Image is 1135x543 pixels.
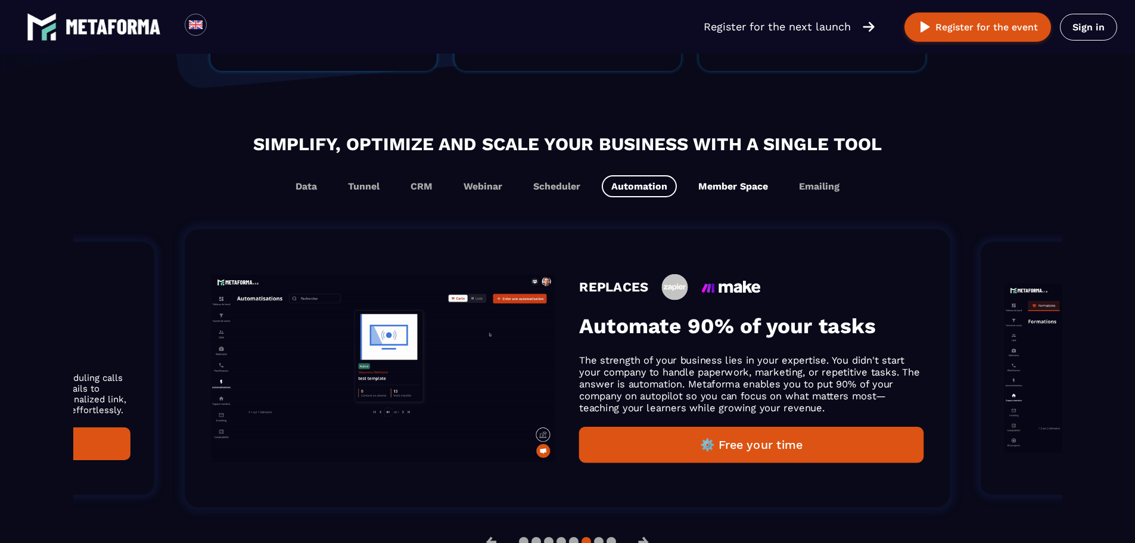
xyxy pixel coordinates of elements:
[579,314,923,339] h3: Automate 90% of your tasks
[602,175,677,197] button: Automation
[33,19,58,29] div: v 4.0.25
[704,18,851,35] p: Register for the next launch
[454,175,512,197] button: Webinar
[27,12,57,42] img: logo
[286,175,326,197] button: Data
[85,131,1050,157] h2: Simplify, optimize and scale your business with a single tool
[689,175,778,197] button: Member Space
[73,209,1062,528] section: Gallery
[135,69,145,79] img: tab_keywords_by_traffic_grey.svg
[66,19,161,35] img: logo
[579,279,649,294] h4: REPLACES
[48,69,58,79] img: tab_domain_overview_orange.svg
[918,20,932,35] img: play
[662,274,689,300] img: icon
[524,175,590,197] button: Scheduler
[579,355,923,414] p: The strength of your business lies in your expertise. You didn't start your company to handle pap...
[212,275,556,462] img: gif
[19,19,29,29] img: logo_orange.svg
[207,14,236,40] div: Search for option
[904,13,1051,42] button: Register for the event
[19,31,29,41] img: website_grey.svg
[789,175,849,197] button: Emailing
[1060,14,1117,41] a: Sign in
[702,281,761,293] img: icon
[148,70,182,78] div: Mots-clés
[188,17,203,32] img: en
[217,20,226,34] input: Search for option
[31,31,135,41] div: Domaine: [DOMAIN_NAME]
[579,427,923,463] button: ⚙️ Free your time
[401,175,442,197] button: CRM
[61,70,92,78] div: Domaine
[338,175,389,197] button: Tunnel
[863,20,875,33] img: arrow-right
